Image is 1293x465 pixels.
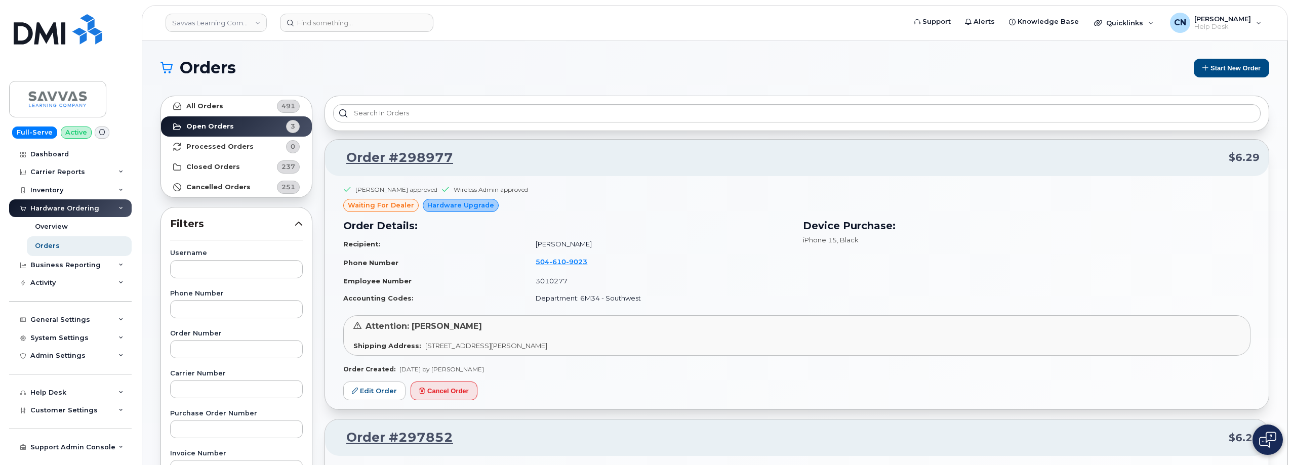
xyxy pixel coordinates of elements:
[170,330,303,337] label: Order Number
[186,143,254,151] strong: Processed Orders
[170,370,303,377] label: Carrier Number
[333,104,1261,122] input: Search in orders
[161,116,312,137] a: Open Orders3
[291,142,295,151] span: 0
[527,289,791,307] td: Department: 6M34 - Southwest
[343,218,791,233] h3: Order Details:
[170,450,303,457] label: Invoice Number
[291,121,295,131] span: 3
[186,122,234,131] strong: Open Orders
[803,236,837,244] span: iPhone 15
[180,60,236,75] span: Orders
[343,277,412,285] strong: Employee Number
[527,272,791,290] td: 3010277
[161,96,312,116] a: All Orders491
[170,410,303,417] label: Purchase Order Number
[355,185,437,194] div: [PERSON_NAME] approved
[343,382,406,400] a: Edit Order
[281,162,295,172] span: 237
[536,258,599,266] a: 5046109023
[1229,431,1260,445] span: $6.29
[186,163,240,171] strong: Closed Orders
[348,200,414,210] span: waiting for dealer
[334,429,453,447] a: Order #297852
[161,177,312,197] a: Cancelled Orders251
[170,217,295,231] span: Filters
[425,342,547,350] span: [STREET_ADDRESS][PERSON_NAME]
[549,258,566,266] span: 610
[566,258,587,266] span: 9023
[161,157,312,177] a: Closed Orders237
[1259,432,1276,448] img: Open chat
[161,137,312,157] a: Processed Orders0
[837,236,859,244] span: , Black
[1229,150,1260,165] span: $6.29
[536,258,587,266] span: 504
[334,149,453,167] a: Order #298977
[527,235,791,253] td: [PERSON_NAME]
[186,183,251,191] strong: Cancelled Orders
[427,200,494,210] span: Hardware Upgrade
[343,240,381,248] strong: Recipient:
[399,365,484,373] span: [DATE] by [PERSON_NAME]
[343,259,398,267] strong: Phone Number
[343,294,414,302] strong: Accounting Codes:
[170,250,303,257] label: Username
[366,321,482,331] span: Attention: [PERSON_NAME]
[803,218,1250,233] h3: Device Purchase:
[281,101,295,111] span: 491
[281,182,295,192] span: 251
[454,185,528,194] div: Wireless Admin approved
[186,102,223,110] strong: All Orders
[411,382,477,400] button: Cancel Order
[1194,59,1269,77] button: Start New Order
[353,342,421,350] strong: Shipping Address:
[170,290,303,297] label: Phone Number
[343,365,395,373] strong: Order Created:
